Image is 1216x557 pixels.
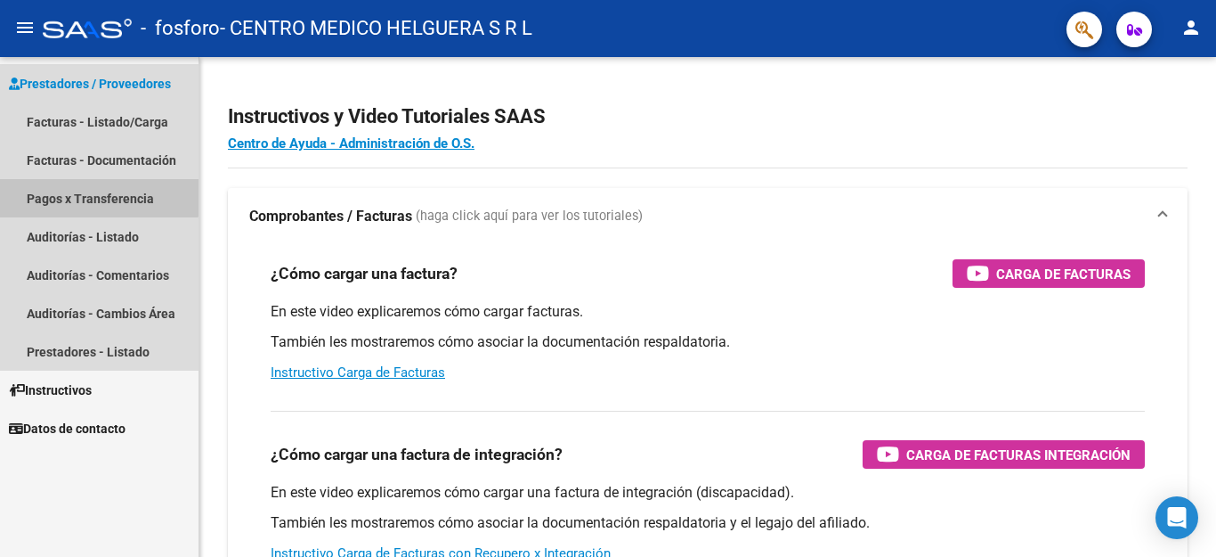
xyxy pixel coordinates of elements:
h2: Instructivos y Video Tutoriales SAAS [228,100,1188,134]
span: Instructivos [9,381,92,400]
span: Carga de Facturas Integración [906,444,1131,466]
span: - CENTRO MEDICO HELGUERA S R L [220,9,532,48]
strong: Comprobantes / Facturas [249,207,412,226]
p: En este video explicaremos cómo cargar una factura de integración (discapacidad). [271,483,1145,503]
span: Datos de contacto [9,419,126,438]
span: Carga de Facturas [996,263,1131,285]
h3: ¿Cómo cargar una factura de integración? [271,442,563,467]
mat-icon: menu [14,17,36,38]
p: En este video explicaremos cómo cargar facturas. [271,302,1145,322]
span: Prestadores / Proveedores [9,74,171,94]
a: Centro de Ayuda - Administración de O.S. [228,135,474,152]
mat-expansion-panel-header: Comprobantes / Facturas (haga click aquí para ver los tutoriales) [228,188,1188,245]
h3: ¿Cómo cargar una factura? [271,261,458,286]
span: - fosforo [141,9,220,48]
span: (haga click aquí para ver los tutoriales) [416,207,643,226]
mat-icon: person [1180,17,1202,38]
p: También les mostraremos cómo asociar la documentación respaldatoria y el legajo del afiliado. [271,513,1145,533]
div: Open Intercom Messenger [1155,496,1198,539]
a: Instructivo Carga de Facturas [271,365,445,381]
button: Carga de Facturas [953,259,1145,288]
button: Carga de Facturas Integración [863,440,1145,469]
p: También les mostraremos cómo asociar la documentación respaldatoria. [271,332,1145,352]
